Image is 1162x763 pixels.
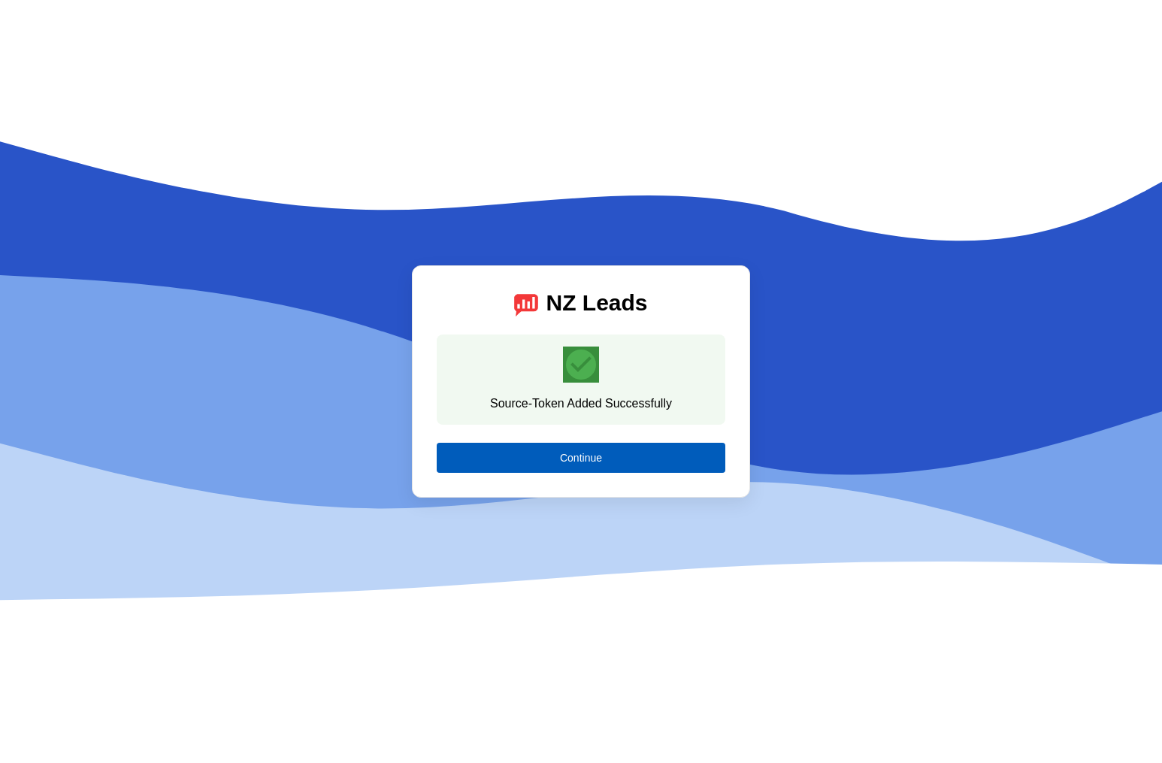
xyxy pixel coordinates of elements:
div: NZ Leads [546,290,647,316]
div: Source-Token Added Successfully [490,395,672,413]
img: logo [514,290,538,316]
mat-icon: check_circle [563,347,599,383]
button: Continue [437,443,725,473]
span: Continue [560,452,602,464]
